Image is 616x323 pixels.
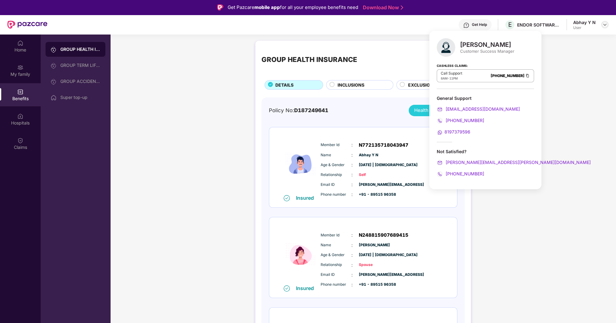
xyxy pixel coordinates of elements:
[444,118,484,123] span: [PHONE_NUMBER]
[437,106,443,112] img: svg+xml;base64,PHN2ZyB4bWxucz0iaHR0cDovL3d3dy53My5vcmcvMjAwMC9zdmciIHdpZHRoPSIyMCIgaGVpZ2h0PSIyMC...
[51,47,57,53] img: svg+xml;base64,PHN2ZyB3aWR0aD0iMjAiIGhlaWdodD0iMjAiIHZpZXdCb3g9IjAgMCAyMCAyMCIgZmlsbD0ibm9uZSIgeG...
[321,272,351,278] span: Email ID
[525,73,530,78] img: Clipboard Icon
[17,137,23,144] img: svg+xml;base64,PHN2ZyBpZD0iQ2xhaW0iIHhtbG5zPSJodHRwOi8vd3d3LnczLm9yZy8yMDAwL3N2ZyIgd2lkdGg9IjIwIi...
[294,107,328,113] span: D187249641
[351,242,353,249] span: :
[437,171,484,176] a: [PHONE_NUMBER]
[441,76,462,81] div: -
[437,149,534,177] div: Not Satisfied?
[60,46,100,52] div: GROUP HEALTH INSURANCE
[51,95,57,101] img: svg+xml;base64,PHN2ZyBpZD0iSG9tZSIgeG1sbnM9Imh0dHA6Ly93d3cudzMub3JnLzIwMDAvc3ZnIiB3aWR0aD0iMjAiIG...
[351,252,353,259] span: :
[408,82,436,88] span: EXCLUSIONS
[351,191,353,198] span: :
[414,107,440,114] span: Health Card
[321,262,351,268] span: Relationship
[321,152,351,158] span: Name
[573,25,596,30] div: User
[51,79,57,85] img: svg+xml;base64,PHN2ZyB3aWR0aD0iMjAiIGhlaWdodD0iMjAiIHZpZXdCb3g9IjAgMCAyMCAyMCIgZmlsbD0ibm9uZSIgeG...
[254,4,280,10] strong: mobile app
[321,182,351,188] span: Email ID
[7,21,47,29] img: New Pazcare Logo
[437,118,484,123] a: [PHONE_NUMBER]
[449,76,458,80] span: 11PM
[321,172,351,178] span: Relationship
[437,160,591,165] a: [PERSON_NAME][EMAIL_ADDRESS][PERSON_NAME][DOMAIN_NAME]
[321,282,351,288] span: Phone number
[296,285,318,291] div: Insured
[602,22,607,27] img: svg+xml;base64,PHN2ZyBpZD0iRHJvcGRvd24tMzJ4MzIiIHhtbG5zPSJodHRwOi8vd3d3LnczLm9yZy8yMDAwL3N2ZyIgd2...
[351,181,353,188] span: :
[463,22,469,28] img: svg+xml;base64,PHN2ZyBpZD0iSGVscC0zMngzMiIgeG1sbnM9Imh0dHA6Ly93d3cudzMub3JnLzIwMDAvc3ZnIiB3aWR0aD...
[282,133,319,194] img: icon
[17,113,23,119] img: svg+xml;base64,PHN2ZyBpZD0iSG9zcGl0YWxzIiB4bWxucz0iaHR0cDovL3d3dy53My5vcmcvMjAwMC9zdmciIHdpZHRoPS...
[321,162,351,168] span: Age & Gender
[437,118,443,124] img: svg+xml;base64,PHN2ZyB4bWxucz0iaHR0cDovL3d3dy53My5vcmcvMjAwMC9zdmciIHdpZHRoPSIyMCIgaGVpZ2h0PSIyMC...
[17,89,23,95] img: svg+xml;base64,PHN2ZyBpZD0iQmVuZWZpdHMiIHhtbG5zPSJodHRwOi8vd3d3LnczLm9yZy8yMDAwL3N2ZyIgd2lkdGg9Ij...
[359,272,390,278] span: [PERSON_NAME][EMAIL_ADDRESS]
[338,82,364,88] span: INCLUSIONS
[359,182,390,188] span: [PERSON_NAME][EMAIL_ADDRESS]
[363,4,401,11] a: Download Now
[351,162,353,168] span: :
[441,71,462,76] p: Call Support
[359,231,408,239] span: N248815907689415
[351,272,353,278] span: :
[409,105,457,116] button: Health Card
[51,63,57,69] img: svg+xml;base64,PHN2ZyB3aWR0aD0iMjAiIGhlaWdodD0iMjAiIHZpZXdCb3g9IjAgMCAyMCAyMCIgZmlsbD0ibm9uZSIgeG...
[261,54,357,65] div: GROUP HEALTH INSURANCE
[351,171,353,178] span: :
[437,95,534,136] div: General Support
[437,160,443,166] img: svg+xml;base64,PHN2ZyB4bWxucz0iaHR0cDovL3d3dy53My5vcmcvMjAwMC9zdmciIHdpZHRoPSIyMCIgaGVpZ2h0PSIyMC...
[359,152,390,158] span: Abhay Y N
[284,285,290,292] img: svg+xml;base64,PHN2ZyB4bWxucz0iaHR0cDovL3d3dy53My5vcmcvMjAwMC9zdmciIHdpZHRoPSIxNiIgaGVpZ2h0PSIxNi...
[296,195,318,201] div: Insured
[321,242,351,248] span: Name
[17,64,23,71] img: svg+xml;base64,PHN2ZyB3aWR0aD0iMjAiIGhlaWdodD0iMjAiIHZpZXdCb3g9IjAgMCAyMCAyMCIgZmlsbD0ibm9uZSIgeG...
[517,22,560,28] div: ENDOR SOFTWARE PRIVATE LIMITED
[359,252,390,258] span: [DATE] | [DEMOGRAPHIC_DATA]
[321,232,351,238] span: Member Id
[359,162,390,168] span: [DATE] | [DEMOGRAPHIC_DATA]
[351,141,353,148] span: :
[437,62,468,69] strong: Cashless Claims:
[573,19,596,25] div: Abhay Y N
[359,242,390,248] span: [PERSON_NAME]
[284,195,290,201] img: svg+xml;base64,PHN2ZyB4bWxucz0iaHR0cDovL3d3dy53My5vcmcvMjAwMC9zdmciIHdpZHRoPSIxNiIgaGVpZ2h0PSIxNi...
[437,171,443,177] img: svg+xml;base64,PHN2ZyB4bWxucz0iaHR0cDovL3d3dy53My5vcmcvMjAwMC9zdmciIHdpZHRoPSIyMCIgaGVpZ2h0PSIyMC...
[60,79,100,84] div: GROUP ACCIDENTAL INSURANCE
[460,41,514,48] div: [PERSON_NAME]
[275,82,294,88] span: DETAILS
[282,223,319,284] img: icon
[321,252,351,258] span: Age & Gender
[437,149,534,154] div: Not Satisfied?
[359,172,390,178] span: Self
[437,106,520,112] a: [EMAIL_ADDRESS][DOMAIN_NAME]
[351,262,353,268] span: :
[437,38,455,57] img: svg+xml;base64,PHN2ZyB4bWxucz0iaHR0cDovL3d3dy53My5vcmcvMjAwMC9zdmciIHhtbG5zOnhsaW5rPSJodHRwOi8vd3...
[441,76,448,80] span: 8AM
[321,192,351,198] span: Phone number
[491,73,525,78] a: [PHONE_NUMBER]
[444,129,470,134] span: 8197379596
[444,171,484,176] span: [PHONE_NUMBER]
[437,95,534,101] div: General Support
[359,262,390,268] span: Spouse
[351,281,353,288] span: :
[437,129,470,134] a: 8197379596
[472,22,487,27] div: Get Help
[437,129,443,136] img: svg+xml;base64,PHN2ZyB4bWxucz0iaHR0cDovL3d3dy53My5vcmcvMjAwMC9zdmciIHdpZHRoPSIyMCIgaGVpZ2h0PSIyMC...
[351,232,353,239] span: :
[444,160,591,165] span: [PERSON_NAME][EMAIL_ADDRESS][PERSON_NAME][DOMAIN_NAME]
[60,95,100,100] div: Super top-up
[321,142,351,148] span: Member Id
[444,106,520,112] span: [EMAIL_ADDRESS][DOMAIN_NAME]
[228,4,358,11] div: Get Pazcare for all your employee benefits need
[351,152,353,158] span: :
[359,192,390,198] span: +91 - 89515 96358
[359,141,408,149] span: N772135718043947
[17,40,23,46] img: svg+xml;base64,PHN2ZyBpZD0iSG9tZSIgeG1sbnM9Imh0dHA6Ly93d3cudzMub3JnLzIwMDAvc3ZnIiB3aWR0aD0iMjAiIG...
[60,63,100,68] div: GROUP TERM LIFE INSURANCE
[359,282,390,288] span: +91 - 89515 96358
